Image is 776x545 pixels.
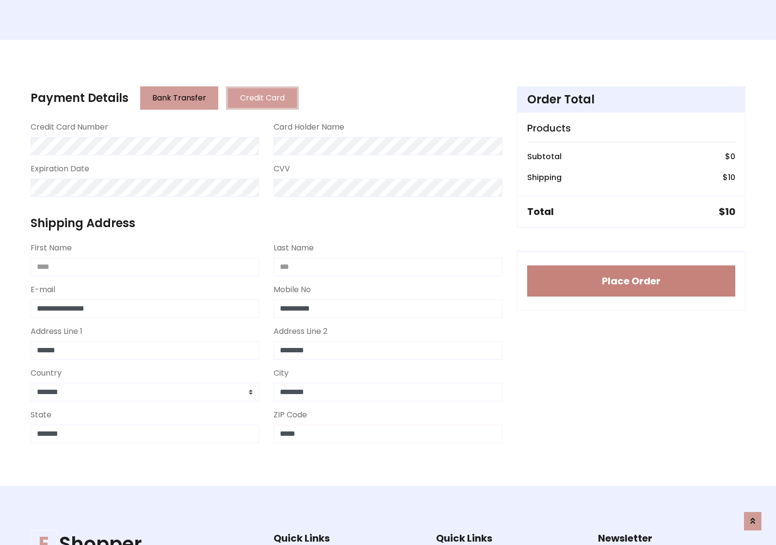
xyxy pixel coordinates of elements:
h6: Shipping [527,173,562,182]
span: 10 [728,172,735,183]
label: E-mail [31,284,55,296]
h5: Quick Links [274,532,421,544]
label: Last Name [274,242,314,254]
h4: Order Total [527,93,735,107]
h5: Total [527,206,554,217]
h4: Payment Details [31,91,129,105]
label: Expiration Date [31,163,89,175]
span: 0 [730,151,735,162]
button: Place Order [527,265,735,297]
h6: $ [725,152,735,161]
h5: Newsletter [598,532,745,544]
label: Mobile No [274,284,311,296]
label: State [31,409,51,421]
button: Credit Card [226,86,299,110]
label: CVV [274,163,290,175]
span: 10 [725,205,735,218]
label: Card Holder Name [274,121,344,133]
h5: Quick Links [436,532,583,544]
label: ZIP Code [274,409,307,421]
label: Country [31,367,62,379]
h6: $ [723,173,735,182]
label: City [274,367,289,379]
h6: Subtotal [527,152,562,161]
label: First Name [31,242,72,254]
h5: $ [719,206,735,217]
label: Address Line 1 [31,326,82,337]
button: Bank Transfer [140,86,218,110]
h4: Shipping Address [31,216,502,231]
h5: Products [527,122,735,134]
label: Credit Card Number [31,121,108,133]
label: Address Line 2 [274,326,327,337]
